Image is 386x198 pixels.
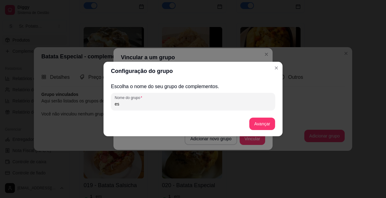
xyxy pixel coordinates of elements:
input: Nome do grupo [115,101,271,107]
button: Avançar [249,118,275,130]
header: Configuração do grupo [103,62,283,80]
button: Close [271,63,281,73]
label: Nome do grupo [115,95,144,100]
h2: Escolha o nome do seu grupo de complementos. [111,83,275,90]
